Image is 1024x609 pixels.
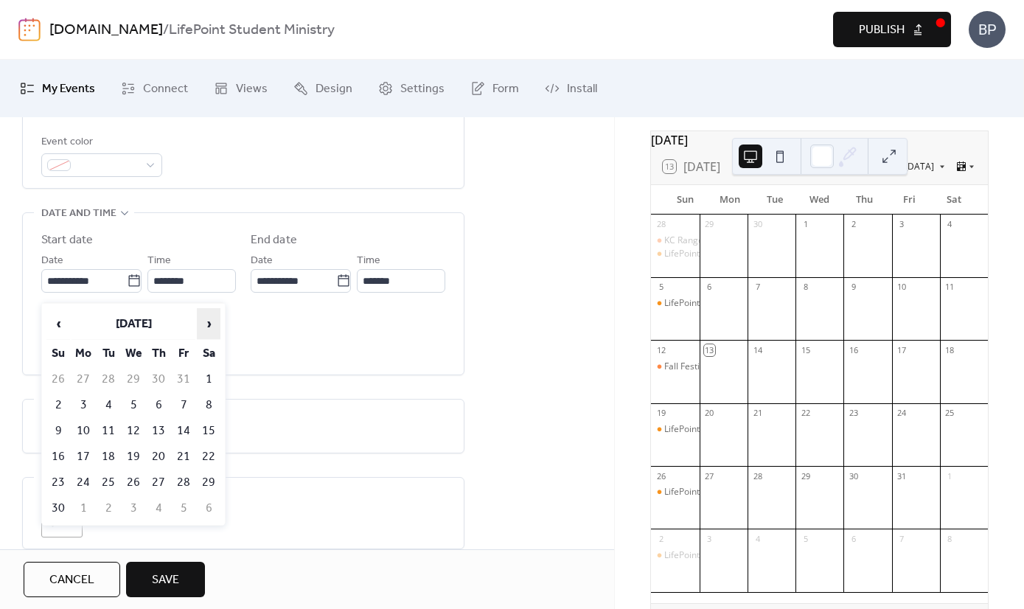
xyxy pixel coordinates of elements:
div: 30 [848,470,859,481]
th: We [122,341,145,366]
div: 29 [704,219,715,230]
div: 5 [800,533,811,544]
th: Fr [172,341,195,366]
div: 8 [800,282,811,293]
td: 26 [122,470,145,495]
div: 19 [655,408,666,419]
div: 31 [896,470,908,481]
span: › [198,309,220,338]
div: Tue [753,185,798,215]
div: 21 [752,408,763,419]
td: 14 [172,419,195,443]
div: 6 [704,282,715,293]
td: 17 [72,445,95,469]
b: LifePoint Student Ministry [169,16,335,44]
a: Design [282,66,363,111]
div: [DATE] [651,131,988,149]
span: Settings [400,77,445,101]
div: Mon [708,185,753,215]
div: 16 [848,344,859,355]
div: 30 [752,219,763,230]
td: 10 [72,419,95,443]
div: 28 [655,219,666,230]
div: LifePoint Student Ministry Gathering [651,549,699,562]
td: 28 [172,470,195,495]
span: Design [316,77,352,101]
td: 2 [97,496,120,521]
div: 7 [896,533,908,544]
div: 29 [800,470,811,481]
button: Publish [833,12,951,47]
td: 13 [147,419,170,443]
div: BP [969,11,1006,48]
div: 22 [800,408,811,419]
span: Views [236,77,268,101]
div: Wed [797,185,842,215]
td: 3 [72,393,95,417]
th: Mo [72,341,95,366]
div: 14 [752,344,763,355]
td: 29 [197,470,220,495]
div: 25 [944,408,955,419]
td: 30 [147,367,170,391]
div: 27 [704,470,715,481]
div: 2 [655,533,666,544]
div: 2 [848,219,859,230]
th: [DATE] [72,308,195,340]
td: 9 [46,419,70,443]
td: 18 [97,445,120,469]
td: 6 [197,496,220,521]
button: Save [126,562,205,597]
td: 16 [46,445,70,469]
div: Fall Festival [664,361,711,373]
div: LifePoint Student Ministry Gathering [664,423,812,436]
th: Th [147,341,170,366]
td: 27 [147,470,170,495]
div: LifePoint Student Ministry Gathering [664,248,812,260]
span: Date [41,252,63,270]
a: My Events [9,66,106,111]
div: 20 [704,408,715,419]
div: 3 [704,533,715,544]
div: Sat [931,185,976,215]
span: Publish [859,21,905,39]
div: LifePoint Student Ministry Gathering [651,423,699,436]
b: / [163,16,169,44]
div: 11 [944,282,955,293]
td: 30 [46,496,70,521]
td: 19 [122,445,145,469]
a: Connect [110,66,199,111]
div: 7 [752,282,763,293]
span: Install [567,77,597,101]
td: 5 [122,393,145,417]
a: Views [203,66,279,111]
td: 8 [197,393,220,417]
div: LifePoint Student Ministry Gathering [651,297,699,310]
button: Cancel [24,562,120,597]
div: 12 [655,344,666,355]
td: 28 [97,367,120,391]
td: 11 [97,419,120,443]
td: 1 [197,367,220,391]
div: Fall Festival [651,361,699,373]
td: 25 [97,470,120,495]
td: 29 [122,367,145,391]
td: 24 [72,470,95,495]
div: Event color [41,133,159,151]
th: Sa [197,341,220,366]
th: Tu [97,341,120,366]
div: 1 [800,219,811,230]
td: 3 [122,496,145,521]
span: Date [251,252,273,270]
span: My Events [42,77,95,101]
div: 8 [944,533,955,544]
a: Install [534,66,608,111]
div: 10 [896,282,908,293]
td: 4 [97,393,120,417]
div: 9 [848,282,859,293]
td: 26 [46,367,70,391]
td: 7 [172,393,195,417]
td: 27 [72,367,95,391]
div: LifePoint Student Ministry Gathering [664,486,812,498]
